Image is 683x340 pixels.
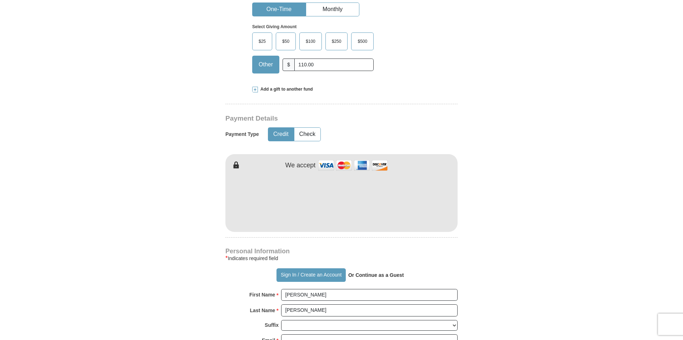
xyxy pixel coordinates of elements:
[225,254,458,263] div: Indicates required field
[258,86,313,92] span: Add a gift to another fund
[294,128,320,141] button: Check
[250,305,275,315] strong: Last Name
[294,59,374,71] input: Other Amount
[348,272,404,278] strong: Or Continue as a Guest
[302,36,319,47] span: $100
[276,268,345,282] button: Sign In / Create an Account
[249,290,275,300] strong: First Name
[328,36,345,47] span: $250
[317,158,389,173] img: credit cards accepted
[253,3,305,16] button: One-Time
[265,320,279,330] strong: Suffix
[225,131,259,137] h5: Payment Type
[306,3,359,16] button: Monthly
[354,36,371,47] span: $500
[255,36,269,47] span: $25
[285,162,316,169] h4: We accept
[283,59,295,71] span: $
[225,248,458,254] h4: Personal Information
[279,36,293,47] span: $50
[255,59,276,70] span: Other
[252,24,296,29] strong: Select Giving Amount
[268,128,294,141] button: Credit
[225,115,408,123] h3: Payment Details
